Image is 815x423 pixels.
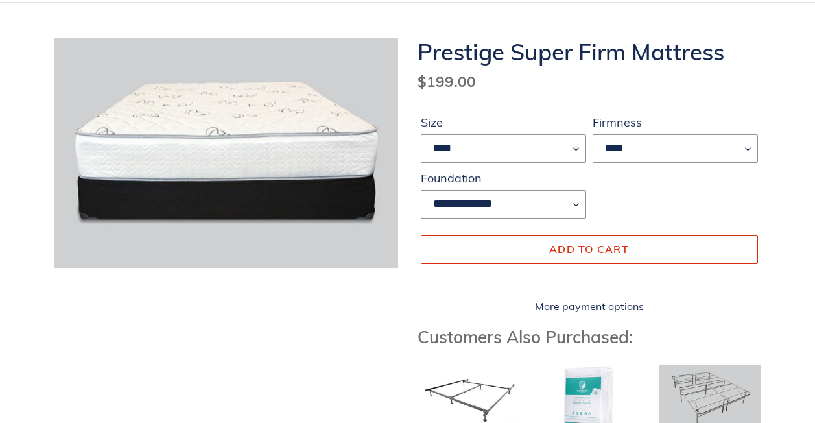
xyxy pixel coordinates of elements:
span: $199.00 [418,72,476,91]
button: Add to cart [421,235,758,263]
h3: Customers Also Purchased: [418,327,761,347]
a: More payment options [421,298,758,314]
label: Foundation [421,169,586,187]
label: Size [421,114,586,131]
span: Add to cart [549,243,629,256]
h1: Prestige Super Firm Mattress [418,38,761,66]
label: Firmness [593,114,758,131]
